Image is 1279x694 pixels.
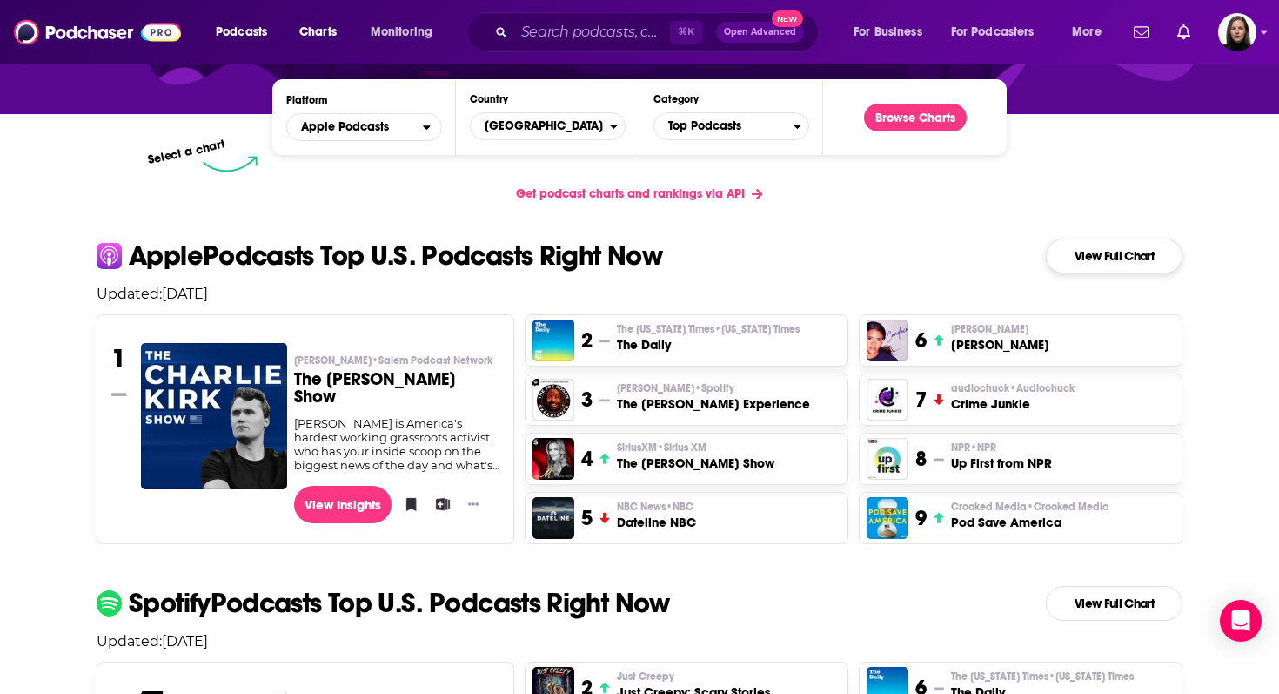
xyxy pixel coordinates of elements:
[951,514,1109,531] h3: Pod Save America
[617,381,810,413] a: [PERSON_NAME]•SpotifyThe [PERSON_NAME] Experience
[129,242,662,270] p: Apple Podcasts Top U.S. Podcasts Right Now
[111,343,126,374] h3: 1
[867,438,908,480] img: Up First from NPR
[430,491,447,517] button: Add to List
[97,590,122,616] img: spotify Icon
[294,416,500,472] div: [PERSON_NAME] is America's hardest working grassroots activist who has your inside scoop on the b...
[951,395,1075,413] h3: Crime Junkie
[203,156,258,172] img: select arrow
[617,336,800,354] h3: The Daily
[1046,239,1182,273] a: View Full Chart
[867,320,908,361] a: Candace
[940,18,1060,46] button: open menu
[970,441,996,454] span: • NPR
[867,497,908,539] img: Pod Save America
[141,343,287,488] a: The Charlie Kirk Show
[617,500,696,531] a: NBC News•NBCDateline NBC
[617,322,800,336] p: The New York Times • New York Times
[483,12,835,52] div: Search podcasts, credits, & more...
[617,514,696,531] h3: Dateline NBC
[146,137,226,167] p: Select a chart
[294,354,492,367] span: [PERSON_NAME]
[299,20,337,44] span: Charts
[532,320,574,361] a: The Daily
[532,438,574,480] a: The Megyn Kelly Show
[1218,13,1256,51] img: User Profile
[617,381,734,395] span: [PERSON_NAME]
[915,327,927,354] h3: 6
[617,395,810,413] h3: The [PERSON_NAME] Experience
[514,18,670,46] input: Search podcasts, credits, & more...
[915,446,927,472] h3: 8
[581,505,593,531] h3: 5
[371,20,432,44] span: Monitoring
[951,441,996,455] span: NPR
[294,354,500,367] p: Charlie Kirk • Salem Podcast Network
[617,322,800,336] span: The [US_STATE] Times
[951,500,1109,514] span: Crooked Media
[1218,13,1256,51] span: Logged in as BevCat3
[617,670,674,684] span: Just Creepy
[502,172,776,215] a: Get podcast charts and rankings via API
[141,343,287,489] img: The Charlie Kirk Show
[617,455,774,472] h3: The [PERSON_NAME] Show
[867,379,908,421] img: Crime Junkie
[951,381,1075,395] span: audiochuck
[294,486,392,523] a: View Insights
[617,441,774,455] p: SiriusXM • Sirius XM
[617,322,800,354] a: The [US_STATE] Times•[US_STATE] TimesThe Daily
[532,497,574,539] img: Dateline NBC
[358,18,455,46] button: open menu
[915,387,927,413] h3: 7
[951,20,1035,44] span: For Podcasters
[581,327,593,354] h3: 2
[1048,670,1134,683] span: • [US_STATE] Times
[398,491,416,517] button: Bookmark Podcast
[915,505,927,531] h3: 9
[670,21,702,44] span: ⌘ K
[714,323,800,335] span: • [US_STATE] Times
[470,112,626,140] button: Countries
[532,379,574,421] img: The Joe Rogan Experience
[666,501,693,513] span: • NBC
[617,441,774,472] a: SiriusXM•Sirius XMThe [PERSON_NAME] Show
[951,322,1049,336] p: Candace Owens
[617,670,771,684] p: Just Creepy
[951,670,1134,684] span: The [US_STATE] Times
[864,104,967,131] button: Browse Charts
[294,371,500,406] h3: The [PERSON_NAME] Show
[1046,586,1182,621] a: View Full Chart
[617,500,696,514] p: NBC News • NBC
[461,495,485,513] button: Show More Button
[1218,13,1256,51] button: Show profile menu
[1072,20,1102,44] span: More
[83,633,1196,650] p: Updated: [DATE]
[471,111,610,141] span: [GEOGRAPHIC_DATA]
[951,670,1134,684] p: The New York Times • New York Times
[617,500,693,514] span: NBC News
[1127,17,1156,47] a: Show notifications dropdown
[286,113,442,141] button: open menu
[288,18,347,46] a: Charts
[301,121,389,133] span: Apple Podcasts
[951,336,1049,354] h3: [PERSON_NAME]
[14,16,181,49] img: Podchaser - Follow, Share and Rate Podcasts
[1220,600,1262,642] div: Open Intercom Messenger
[516,186,745,201] span: Get podcast charts and rankings via API
[216,20,267,44] span: Podcasts
[654,111,794,141] span: Top Podcasts
[617,381,810,395] p: Joe Rogan • Spotify
[951,381,1075,413] a: audiochuck•AudiochuckCrime Junkie
[1060,18,1123,46] button: open menu
[854,20,922,44] span: For Business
